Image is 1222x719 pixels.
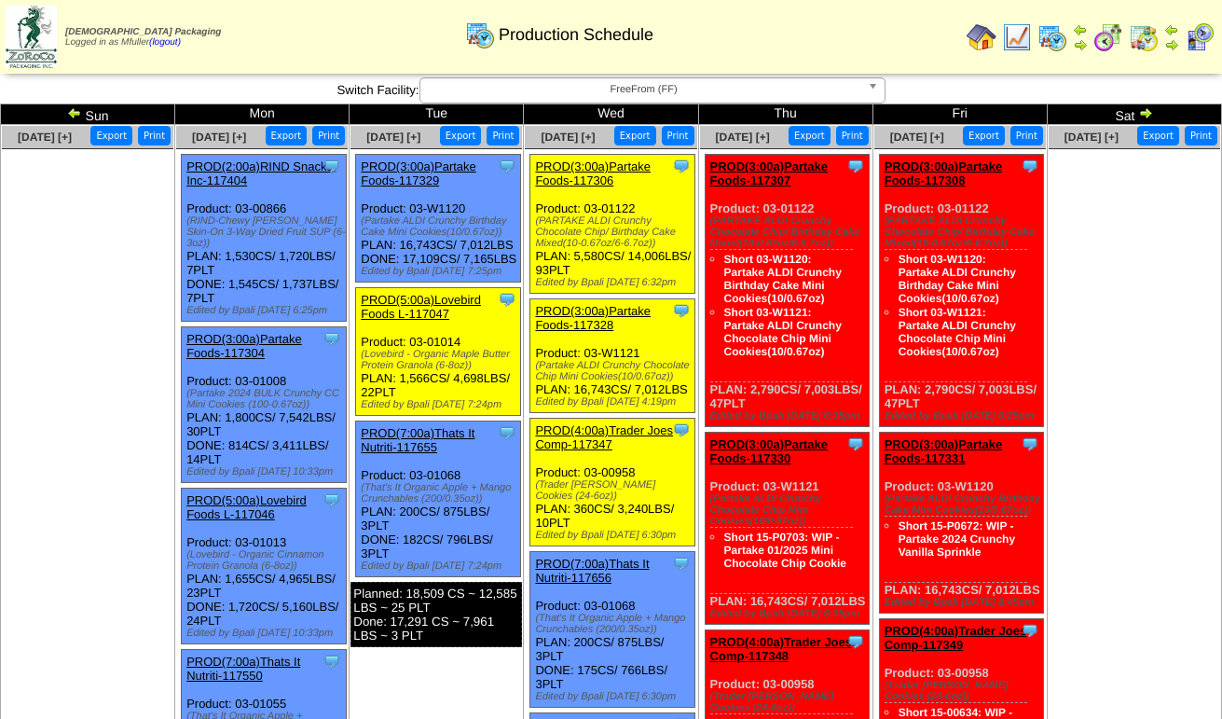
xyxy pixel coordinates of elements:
[1185,22,1215,52] img: calendarcustomer.gif
[885,410,1044,422] div: Edited by Bpali [DATE] 6:25pm
[885,680,1044,702] div: (Trader [PERSON_NAME] Cookies (24-6oz))
[710,437,828,465] a: PROD(3:00a)Partake Foods-117330
[535,613,694,635] div: (That's It Organic Apple + Mango Crunchables (200/0.35oz))
[1021,435,1039,453] img: Tooltip
[361,482,520,505] div: (That's It Organic Apple + Mango Crunchables (200/0.35oz))
[499,25,653,45] span: Production Schedule
[186,628,346,639] div: Edited by Bpali [DATE] 10:33pm
[698,104,872,125] td: Thu
[323,329,341,348] img: Tooltip
[899,306,1016,358] a: Short 03-W1121: Partake ALDI Crunchy Chocolate Chip Mini Cookies(10/0.67oz)
[1129,22,1159,52] img: calendarinout.gif
[18,131,72,144] a: [DATE] [+]
[361,266,520,277] div: Edited by Bpali [DATE] 7:25pm
[186,159,336,187] a: PROD(2:00a)RIND Snacks, Inc-117404
[186,493,307,521] a: PROD(5:00a)Lovebird Foods L-117046
[789,126,831,145] button: Export
[361,293,481,321] a: PROD(5:00a)Lovebird Foods L-117047
[836,126,869,145] button: Print
[366,131,420,144] a: [DATE] [+]
[1164,37,1179,52] img: arrowright.gif
[890,131,944,144] a: [DATE] [+]
[885,159,1002,187] a: PROD(3:00a)Partake Foods-117308
[138,126,171,145] button: Print
[541,131,595,144] a: [DATE] [+]
[710,493,870,527] div: (Partake ALDI Crunchy Chocolate Chip Mini Cookies(10/0.67oz))
[6,6,57,68] img: zoroco-logo-small.webp
[705,433,870,625] div: Product: 03-W1121 PLAN: 16,743CS / 7,012LBS
[361,159,476,187] a: PROD(3:00a)Partake Foods-117329
[350,582,522,647] div: Planned: 18,509 CS ~ 12,585 LBS ~ 25 PLT Done: 17,291 CS ~ 7,961 LBS ~ 3 PLT
[535,423,673,451] a: PROD(4:00a)Trader Joes Comp-117347
[1185,126,1217,145] button: Print
[1037,22,1067,52] img: calendarprod.gif
[530,155,695,294] div: Product: 03-01122 PLAN: 5,580CS / 14,006LBS / 93PLT
[899,519,1015,559] a: Short 15-P0672: WIP - Partake 2024 Crunchy Vanilla Sprinkle
[535,360,694,382] div: (Partake ALDI Crunchy Chocolate Chip Mini Cookies(10/0.67oz))
[710,608,870,619] div: Edited by Bpali [DATE] 6:35pm
[266,126,308,145] button: Export
[530,552,695,708] div: Product: 03-01068 PLAN: 200CS / 875LBS / 3PLT DONE: 175CS / 766LBS / 3PLT
[530,419,695,546] div: Product: 03-00958 PLAN: 360CS / 3,240LBS / 10PLT
[361,349,520,371] div: (Lovebird - Organic Maple Butter Protein Granola (6-8oz))
[361,399,520,410] div: Edited by Bpali [DATE] 7:24pm
[356,422,521,577] div: Product: 03-01068 PLAN: 200CS / 875LBS / 3PLT DONE: 182CS / 796LBS / 3PLT
[899,253,1016,305] a: Short 03-W1120: Partake ALDI Crunchy Birthday Cake Mini Cookies(10/0.67oz)
[535,557,649,585] a: PROD(7:00a)Thats It Nutriti-117656
[885,215,1044,249] div: (PARTAKE ALDI Crunchy Chocolate Chip/ Birthday Cake Mixed(10-0.67oz/6-6.7oz))
[710,635,852,663] a: PROD(4:00a)Trader Joes Comp-117348
[535,396,694,408] div: Edited by Bpali [DATE] 4:19pm
[312,126,345,145] button: Print
[350,104,524,125] td: Tue
[1021,621,1039,640] img: Tooltip
[879,433,1044,614] div: Product: 03-W1120 PLAN: 16,743CS / 7,012LBS
[323,652,341,671] img: Tooltip
[535,304,651,332] a: PROD(3:00a)Partake Foods-117328
[1047,104,1221,125] td: Sat
[65,27,221,48] span: Logged in as Mfuller
[487,126,519,145] button: Print
[428,78,860,101] span: FreeFrom (FF)
[498,290,516,309] img: Tooltip
[65,27,221,37] span: [DEMOGRAPHIC_DATA] Packaging
[524,104,698,125] td: Wed
[361,215,520,238] div: (Partake ALDI Crunchy Birthday Cake Mini Cookies(10/0.67oz))
[361,560,520,572] div: Edited by Bpali [DATE] 7:24pm
[149,37,181,48] a: (logout)
[885,597,1044,608] div: Edited by Bpali [DATE] 8:45pm
[186,655,300,683] a: PROD(7:00a)Thats It Nutriti-117550
[846,435,865,453] img: Tooltip
[1010,126,1043,145] button: Print
[535,159,651,187] a: PROD(3:00a)Partake Foods-117306
[440,126,482,145] button: Export
[724,253,842,305] a: Short 03-W1120: Partake ALDI Crunchy Birthday Cake Mini Cookies(10/0.67oz)
[535,277,694,288] div: Edited by Bpali [DATE] 6:32pm
[356,155,521,283] div: Product: 03-W1120 PLAN: 16,743CS / 7,012LBS DONE: 17,109CS / 7,165LBS
[361,426,474,454] a: PROD(7:00a)Thats It Nutriti-117655
[614,126,656,145] button: Export
[90,126,132,145] button: Export
[323,491,341,509] img: Tooltip
[724,306,842,358] a: Short 03-W1121: Partake ALDI Crunchy Chocolate Chip Mini Cookies(10/0.67oz)
[186,388,346,410] div: (Partake 2024 BULK Crunchy CC Mini Cookies (100-0.67oz))
[963,126,1005,145] button: Export
[885,493,1044,516] div: (Partake ALDI Crunchy Birthday Cake Mini Cookies(10/0.67oz))
[186,305,346,316] div: Edited by Bpali [DATE] 6:25pm
[885,437,1002,465] a: PROD(3:00a)Partake Foods-117331
[186,332,302,360] a: PROD(3:00a)Partake Foods-117304
[710,215,870,249] div: (PARTAKE ALDI Crunchy Chocolate Chip/ Birthday Cake Mixed(10-0.67oz/6-6.7oz))
[710,159,828,187] a: PROD(3:00a)Partake Foods-117307
[672,421,691,439] img: Tooltip
[182,155,347,322] div: Product: 03-00866 PLAN: 1,530CS / 1,720LBS / 7PLT DONE: 1,545CS / 1,737LBS / 7PLT
[535,479,694,502] div: (Trader [PERSON_NAME] Cookies (24-6oz))
[1138,105,1153,120] img: arrowright.gif
[885,624,1026,652] a: PROD(4:00a)Trader Joes Comp-117349
[710,410,870,422] div: Edited by Bpali [DATE] 6:35pm
[716,131,770,144] span: [DATE] [+]
[1073,22,1088,37] img: arrowleft.gif
[710,691,870,713] div: (Trader [PERSON_NAME] Cookies (24-6oz))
